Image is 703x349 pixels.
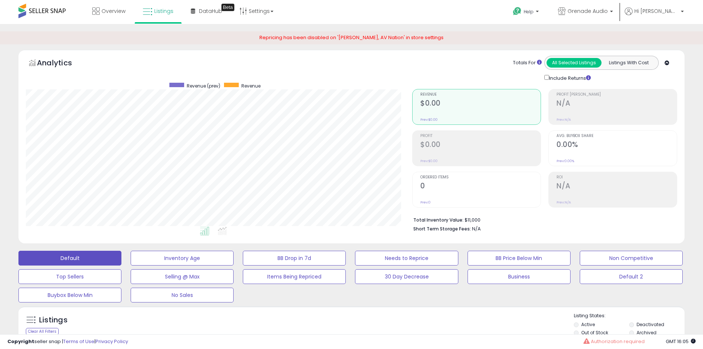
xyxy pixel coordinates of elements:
[420,140,541,150] h2: $0.00
[625,7,684,24] a: Hi [PERSON_NAME]
[101,7,125,15] span: Overview
[420,117,438,122] small: Prev: $0.00
[420,99,541,109] h2: $0.00
[574,312,685,319] p: Listing States:
[513,7,522,16] i: Get Help
[259,34,444,41] span: Repricing has been disabled on '[PERSON_NAME], AV Nation' in store settings
[513,59,542,66] div: Totals For
[420,134,541,138] span: Profit
[18,251,121,266] button: Default
[18,269,121,284] button: Top Sellers
[221,4,234,11] div: Tooltip anchor
[581,329,608,336] label: Out of Stock
[556,182,677,192] h2: N/A
[37,58,86,70] h5: Analytics
[556,175,677,179] span: ROI
[413,226,471,232] b: Short Term Storage Fees:
[580,251,683,266] button: Non Competitive
[131,288,234,302] button: No Sales
[420,159,438,163] small: Prev: $0.00
[96,338,128,345] a: Privacy Policy
[413,217,464,223] b: Total Inventory Value:
[243,269,346,284] button: Items Being Repriced
[7,338,128,345] div: seller snap | |
[524,8,534,15] span: Help
[468,251,571,266] button: BB Price Below Min
[637,329,657,336] label: Archived
[556,159,574,163] small: Prev: 0.00%
[39,315,68,325] h5: Listings
[241,83,261,89] span: Revenue
[420,175,541,179] span: Ordered Items
[601,58,656,68] button: Listings With Cost
[637,321,664,328] label: Deactivated
[413,215,672,224] li: $11,000
[556,140,677,150] h2: 0.00%
[539,73,600,82] div: Include Returns
[243,251,346,266] button: BB Drop in 7d
[556,134,677,138] span: Avg. Buybox Share
[63,338,94,345] a: Terms of Use
[355,251,458,266] button: Needs to Reprice
[420,93,541,97] span: Revenue
[581,321,595,328] label: Active
[568,7,608,15] span: Grenade Audio
[131,269,234,284] button: Selling @ Max
[199,7,222,15] span: DataHub
[547,58,602,68] button: All Selected Listings
[420,200,431,205] small: Prev: 0
[18,288,121,302] button: Buybox Below Min
[7,338,34,345] strong: Copyright
[556,200,571,205] small: Prev: N/A
[420,182,541,192] h2: 0
[666,338,696,345] span: 2025-09-12 16:05 GMT
[634,7,679,15] span: Hi [PERSON_NAME]
[507,1,546,24] a: Help
[468,269,571,284] button: Business
[187,83,220,89] span: Revenue (prev)
[26,328,59,335] div: Clear All Filters
[355,269,458,284] button: 30 Day Decrease
[556,117,571,122] small: Prev: N/A
[580,269,683,284] button: Default 2
[556,99,677,109] h2: N/A
[131,251,234,266] button: Inventory Age
[154,7,173,15] span: Listings
[556,93,677,97] span: Profit [PERSON_NAME]
[472,225,481,232] span: N/A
